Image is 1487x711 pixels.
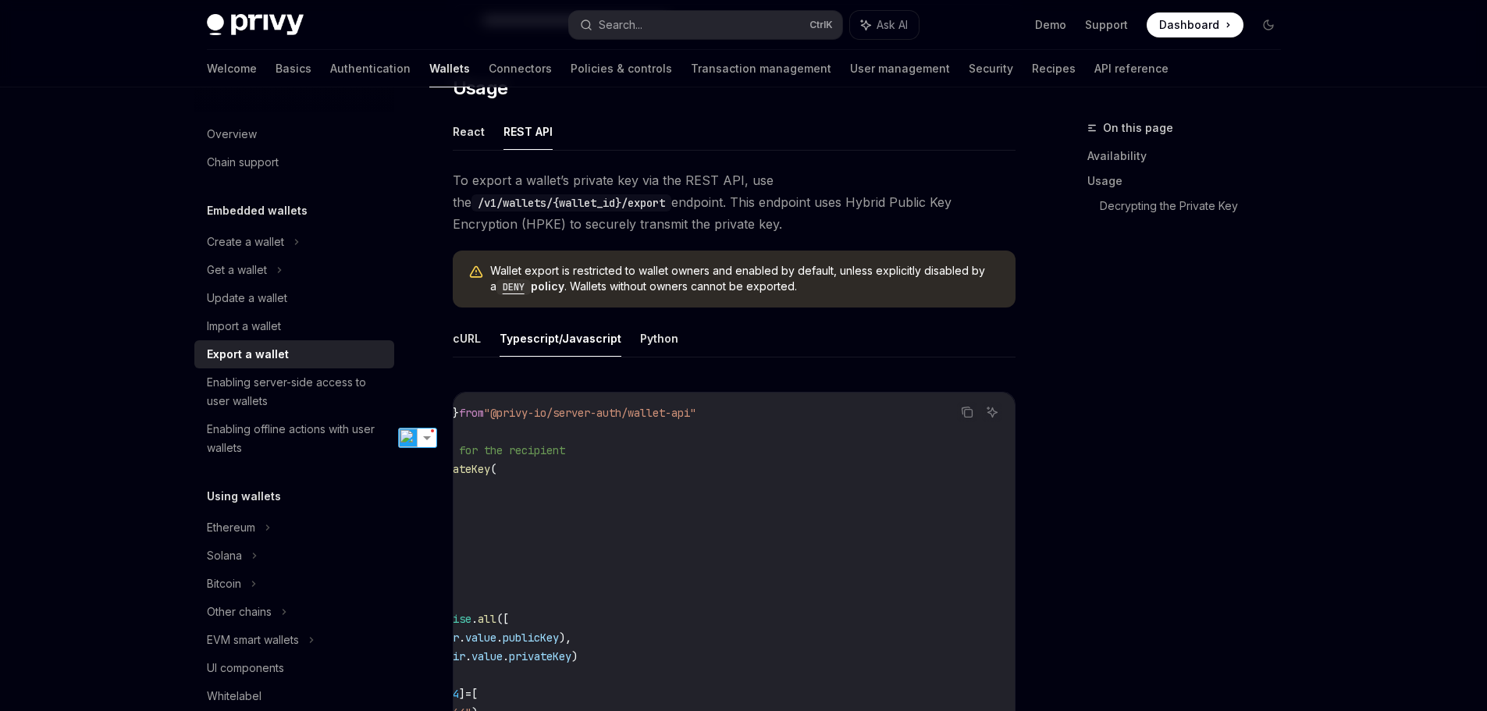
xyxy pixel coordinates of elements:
[453,76,508,101] span: Usage
[207,153,279,172] div: Chain support
[207,14,304,36] img: dark logo
[496,612,509,626] span: ([
[207,631,299,649] div: EVM smart wallets
[489,50,552,87] a: Connectors
[194,120,394,148] a: Overview
[877,17,908,33] span: Ask AI
[1087,144,1293,169] a: Availability
[429,50,470,87] a: Wallets
[207,125,257,144] div: Overview
[194,368,394,415] a: Enabling server-side access to user wallets
[503,631,559,645] span: publicKey
[207,659,284,677] div: UI components
[471,194,671,212] code: /v1/wallets/{wallet_id}/export
[222,443,565,457] span: // Generate a base64-encoded key pair for the recipient
[207,487,281,506] h5: Using wallets
[465,687,471,701] span: =
[207,518,255,537] div: Ethereum
[1103,119,1173,137] span: On this page
[509,649,571,663] span: privateKey
[465,649,471,663] span: .
[982,402,1002,422] button: Ask AI
[484,406,696,420] span: "@privy-io/server-auth/wallet-api"
[276,50,311,87] a: Basics
[559,631,571,645] span: ),
[496,279,531,295] code: DENY
[207,289,287,308] div: Update a wallet
[503,649,509,663] span: .
[1159,17,1219,33] span: Dashboard
[194,340,394,368] a: Export a wallet
[465,631,496,645] span: value
[1032,50,1076,87] a: Recipes
[471,649,503,663] span: value
[957,402,977,422] button: Copy the contents from the code block
[207,687,261,706] div: Whitelabel
[194,148,394,176] a: Chain support
[207,201,308,220] h5: Embedded wallets
[490,263,1000,295] span: Wallet export is restricted to wallet owners and enabled by default, unless explicitly disabled b...
[850,50,950,87] a: User management
[569,11,842,39] button: Search...CtrlK
[1035,17,1066,33] a: Demo
[459,687,465,701] span: ]
[194,415,394,462] a: Enabling offline actions with user wallets
[691,50,831,87] a: Transaction management
[1094,50,1169,87] a: API reference
[207,233,284,251] div: Create a wallet
[459,631,465,645] span: .
[459,406,484,420] span: from
[496,279,564,293] a: DENYpolicy
[207,261,267,279] div: Get a wallet
[207,420,385,457] div: Enabling offline actions with user wallets
[194,682,394,710] a: Whitelabel
[453,113,485,150] button: React
[503,113,553,150] button: REST API
[490,462,496,476] span: (
[1256,12,1281,37] button: Toggle dark mode
[471,687,478,701] span: [
[207,574,241,593] div: Bitcoin
[453,169,1016,235] span: To export a wallet’s private key via the REST API, use the endpoint. This endpoint uses Hybrid Pu...
[207,317,281,336] div: Import a wallet
[599,16,642,34] div: Search...
[1087,169,1293,194] a: Usage
[207,603,272,621] div: Other chains
[471,612,478,626] span: .
[453,320,481,357] button: cURL
[571,649,578,663] span: )
[809,19,833,31] span: Ctrl K
[571,50,672,87] a: Policies & controls
[500,320,621,357] button: Typescript/Javascript
[194,312,394,340] a: Import a wallet
[422,462,490,476] span: generateKey
[1147,12,1243,37] a: Dashboard
[850,11,919,39] button: Ask AI
[207,50,257,87] a: Welcome
[640,320,678,357] button: Python
[330,50,411,87] a: Authentication
[468,265,484,280] svg: Warning
[1100,194,1293,219] a: Decrypting the Private Key
[453,406,459,420] span: }
[207,373,385,411] div: Enabling server-side access to user wallets
[207,546,242,565] div: Solana
[1085,17,1128,33] a: Support
[969,50,1013,87] a: Security
[194,284,394,312] a: Update a wallet
[207,345,289,364] div: Export a wallet
[478,612,496,626] span: all
[194,654,394,682] a: UI components
[496,631,503,645] span: .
